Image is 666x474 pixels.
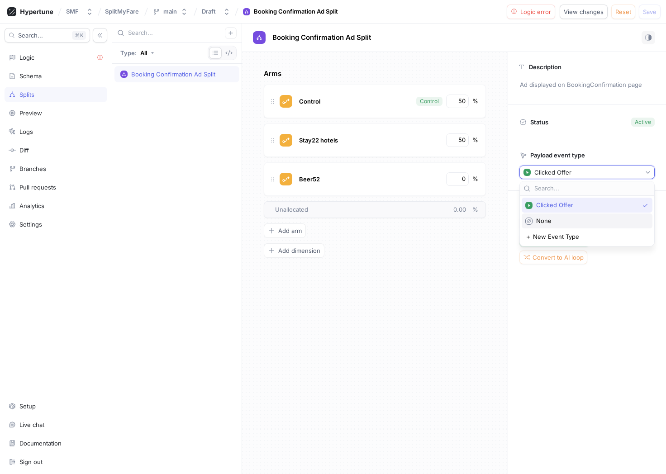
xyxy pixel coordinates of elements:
[19,109,42,117] div: Preview
[530,116,548,128] p: Status
[611,5,635,19] button: Reset
[149,4,191,19] button: main
[19,54,34,61] div: Logic
[272,34,371,41] span: Booking Confirmation Ad Split
[472,136,478,145] div: %
[19,403,36,410] div: Setup
[19,202,44,209] div: Analytics
[420,97,439,105] div: Control
[639,5,661,19] button: Save
[536,217,644,225] span: None
[278,228,302,233] span: Add arm
[530,152,585,159] p: Payload event type
[519,166,655,179] button: Clicked Offer
[19,458,43,465] div: Sign out
[120,50,137,56] p: Type:
[507,5,556,19] button: Logic error
[472,206,478,213] span: %
[19,147,29,154] div: Diff
[72,31,86,40] div: K
[19,440,62,447] div: Documentation
[5,28,90,43] button: Search...K
[117,46,157,60] button: Type: All
[128,28,225,38] input: Search...
[299,175,320,183] span: Beer52
[140,50,147,56] div: All
[534,169,571,176] div: Clicked Offer
[516,77,658,93] p: Ad displayed on BookingConfirmation page
[105,8,139,14] span: SplitMyFare
[560,5,608,19] button: View changes
[264,223,306,238] button: Add arm
[19,91,34,98] div: Splits
[453,206,472,213] span: 0.00
[19,128,33,135] div: Logs
[525,233,579,241] span: ＋ New Event Type
[520,9,551,14] span: Logic error
[615,9,631,14] span: Reset
[19,184,56,191] div: Pull requests
[19,421,44,428] div: Live chat
[264,243,324,258] button: Add dimension
[275,205,308,214] span: Unallocated
[163,8,177,15] div: main
[62,4,97,19] button: SMF
[534,184,651,193] input: Search...
[564,9,604,14] span: View changes
[198,4,234,19] button: Draft
[299,98,320,105] span: Control
[299,137,338,144] span: Stay22 hotels
[131,71,215,78] div: Booking Confirmation Ad Split
[264,69,486,79] p: Arms
[533,255,584,260] span: Convert to AI loop
[202,8,216,15] div: Draft
[66,8,79,15] div: SMF
[19,165,46,172] div: Branches
[472,97,478,106] div: %
[254,7,338,16] div: Booking Confirmation Ad Split
[18,33,43,38] span: Search...
[643,9,656,14] span: Save
[529,63,561,71] p: Description
[519,251,587,264] button: Convert to AI loop
[19,221,42,228] div: Settings
[278,248,320,253] span: Add dimension
[472,175,478,184] div: %
[5,436,107,451] a: Documentation
[635,118,651,126] div: Active
[19,72,42,80] div: Schema
[536,201,639,209] span: Clicked Offer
